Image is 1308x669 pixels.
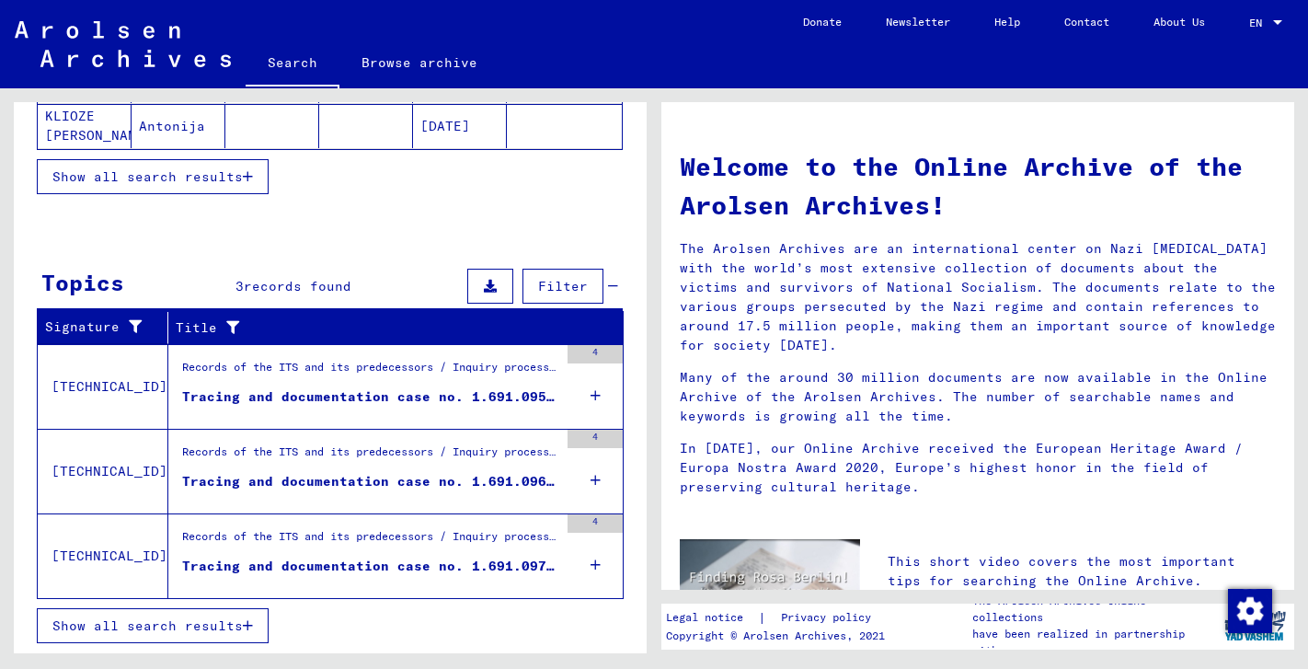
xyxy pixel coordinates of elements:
[1228,589,1272,633] img: Change consent
[413,104,507,148] mat-cell: [DATE]
[182,528,558,554] div: Records of the ITS and its predecessors / Inquiry processing / ITS case files as of 1947 / Reposi...
[176,313,601,342] div: Title
[52,168,243,185] span: Show all search results
[132,104,225,148] mat-cell: Antonija
[38,429,168,513] td: [TECHNICAL_ID]
[244,278,351,294] span: records found
[182,359,558,385] div: Records of the ITS and its predecessors / Inquiry processing / ITS case files as of 1947 / Reposi...
[666,608,893,628] div: |
[182,557,558,576] div: Tracing and documentation case no. 1.691.097 for [PERSON_NAME] born [DEMOGRAPHIC_DATA]
[176,318,578,338] div: Title
[680,239,1276,355] p: The Arolsen Archives are an international center on Nazi [MEDICAL_DATA] with the world’s most ext...
[680,539,860,638] img: video.jpg
[568,430,623,448] div: 4
[1249,17,1269,29] span: EN
[538,278,588,294] span: Filter
[182,472,558,491] div: Tracing and documentation case no. 1.691.096 for [PERSON_NAME] [DEMOGRAPHIC_DATA]
[680,439,1276,497] p: In [DATE], our Online Archive received the European Heritage Award / Europa Nostra Award 2020, Eu...
[680,147,1276,225] h1: Welcome to the Online Archive of the Arolsen Archives!
[45,317,144,337] div: Signature
[680,368,1276,426] p: Many of the around 30 million documents are now available in the Online Archive of the Arolsen Ar...
[972,593,1215,626] p: The Arolsen Archives online collections
[45,313,167,342] div: Signature
[568,345,623,363] div: 4
[568,514,623,533] div: 4
[972,626,1215,659] p: have been realized in partnership with
[235,278,244,294] span: 3
[666,608,758,628] a: Legal notice
[37,608,269,643] button: Show all search results
[766,608,893,628] a: Privacy policy
[1221,603,1290,649] img: yv_logo.png
[15,21,231,67] img: Arolsen_neg.svg
[246,40,339,88] a: Search
[522,269,603,304] button: Filter
[52,617,243,634] span: Show all search results
[37,159,269,194] button: Show all search results
[182,387,558,407] div: Tracing and documentation case no. 1.691.095 for [PERSON_NAME], [PERSON_NAME] born [DEMOGRAPHIC_D...
[888,552,1276,591] p: This short video covers the most important tips for searching the Online Archive.
[339,40,499,85] a: Browse archive
[38,513,168,598] td: [TECHNICAL_ID]
[38,104,132,148] mat-cell: KLIOZE [PERSON_NAME]
[182,444,558,469] div: Records of the ITS and its predecessors / Inquiry processing / ITS case files as of 1947 / Reposi...
[666,628,893,644] p: Copyright © Arolsen Archives, 2021
[41,266,124,299] div: Topics
[38,344,168,429] td: [TECHNICAL_ID]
